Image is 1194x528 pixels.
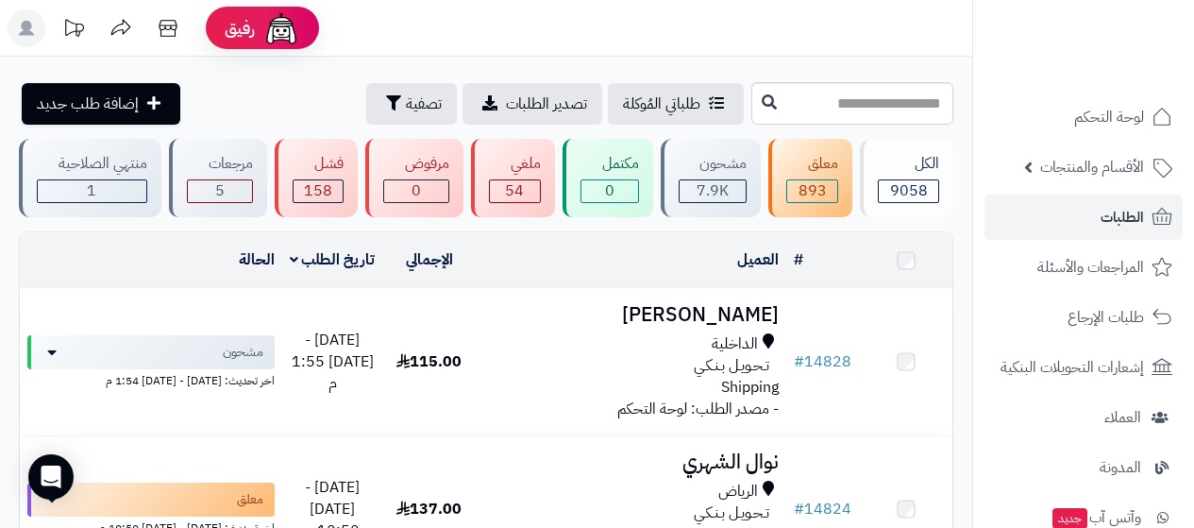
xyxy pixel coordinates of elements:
[22,83,180,125] a: إضافة طلب جديد
[384,180,448,202] div: 0
[489,153,541,175] div: ملغي
[694,355,769,377] span: تـحـويـل بـنـكـي
[366,83,457,125] button: تصفية
[1104,404,1141,431] span: العملاء
[225,17,255,40] span: رفيق
[1001,354,1144,381] span: إشعارات التحويلات البنكية
[794,350,804,373] span: #
[878,153,939,175] div: الكل
[580,153,639,175] div: مكتمل
[1100,454,1141,481] span: المدونة
[396,498,462,520] span: 137.00
[28,454,74,500] div: Open Intercom Messenger
[467,139,559,217] a: ملغي 54
[984,245,1183,290] a: المراجعات والأسئلة
[623,93,700,115] span: طلباتي المُوكلة
[737,248,779,271] a: العميل
[476,289,786,435] td: - مصدر الطلب: لوحة التحكم
[362,139,467,217] a: مرفوض 0
[984,295,1183,340] a: طلبات الإرجاع
[294,180,344,202] div: 158
[483,451,779,473] h3: نوال الشهري
[506,93,587,115] span: تصدير الطلبات
[262,9,300,47] img: ai-face.png
[50,9,97,52] a: تحديثات المنصة
[794,350,851,373] a: #14828
[984,94,1183,140] a: لوحة التحكم
[794,498,804,520] span: #
[290,248,376,271] a: تاريخ الطلب
[1066,43,1176,82] img: logo-2.png
[462,83,602,125] a: تصدير الطلبات
[187,153,253,175] div: مرجعات
[608,83,744,125] a: طلباتي المُوكلة
[657,139,765,217] a: مشحون 7.9K
[890,179,928,202] span: 9058
[794,248,803,271] a: #
[490,180,540,202] div: 54
[293,153,345,175] div: فشل
[87,179,96,202] span: 1
[483,304,779,326] h3: [PERSON_NAME]
[984,445,1183,490] a: المدونة
[406,248,453,271] a: الإجمالي
[37,93,139,115] span: إضافة طلب جديد
[984,345,1183,390] a: إشعارات التحويلات البنكية
[605,179,614,202] span: 0
[794,498,851,520] a: #14824
[271,139,362,217] a: فشل 158
[383,153,449,175] div: مرفوض
[406,93,442,115] span: تصفية
[215,179,225,202] span: 5
[237,490,263,509] span: معلق
[223,343,263,362] span: مشحون
[1037,254,1144,281] span: المراجعات والأسئلة
[1101,204,1144,230] span: الطلبات
[1040,154,1144,180] span: الأقسام والمنتجات
[786,153,838,175] div: معلق
[581,180,638,202] div: 0
[304,179,332,202] span: 158
[37,153,147,175] div: منتهي الصلاحية
[697,179,729,202] span: 7.9K
[1068,304,1144,331] span: طلبات الإرجاع
[712,333,758,355] span: الداخلية
[15,139,165,217] a: منتهي الصلاحية 1
[412,179,421,202] span: 0
[680,180,747,202] div: 7947
[721,376,779,399] span: Shipping
[679,153,748,175] div: مشحون
[27,369,275,389] div: اخر تحديث: [DATE] - [DATE] 1:54 م
[984,395,1183,440] a: العملاء
[799,179,827,202] span: 893
[694,502,769,524] span: تـحـويـل بـنـكـي
[856,139,957,217] a: الكل9058
[396,350,462,373] span: 115.00
[1074,104,1144,130] span: لوحة التحكم
[239,248,275,271] a: الحالة
[188,180,252,202] div: 5
[765,139,856,217] a: معلق 893
[165,139,271,217] a: مرجعات 5
[559,139,657,217] a: مكتمل 0
[787,180,837,202] div: 893
[292,329,374,395] span: [DATE] - [DATE] 1:55 م
[38,180,146,202] div: 1
[718,481,758,502] span: الرياض
[505,179,524,202] span: 54
[984,195,1183,240] a: الطلبات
